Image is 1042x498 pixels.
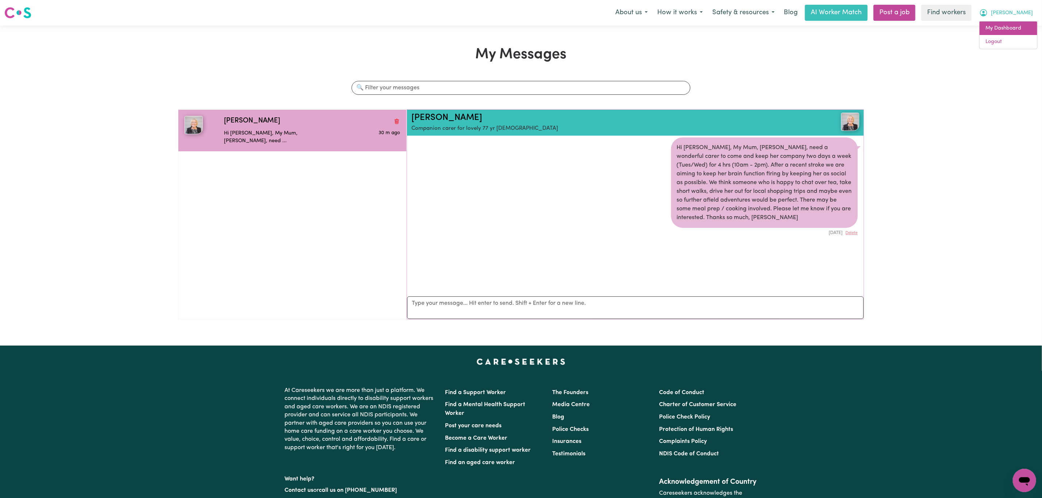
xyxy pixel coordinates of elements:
[445,402,526,416] a: Find a Mental Health Support Worker
[874,5,915,21] a: Post a job
[394,116,400,126] button: Delete conversation
[980,35,1037,49] a: Logout
[671,137,858,228] div: Hi [PERSON_NAME], My Mum, [PERSON_NAME], need a wonderful carer to come and keep her company two ...
[285,487,314,493] a: Contact us
[552,439,581,444] a: Insurances
[991,9,1033,17] span: [PERSON_NAME]
[445,435,508,441] a: Become a Care Worker
[319,487,397,493] a: call us on [PHONE_NUMBER]
[846,230,858,236] button: Delete
[411,113,482,122] a: [PERSON_NAME]
[552,402,590,408] a: Media Centre
[4,4,31,21] a: Careseekers logo
[979,21,1038,49] div: My Account
[779,5,802,21] a: Blog
[224,129,341,145] p: Hi [PERSON_NAME], My Mum, [PERSON_NAME], need ...
[445,460,515,466] a: Find an aged care worker
[411,125,785,133] p: Companion carer for lovely 77 yr [DEMOGRAPHIC_DATA]
[379,131,400,135] span: Message sent on October 4, 2025
[975,5,1038,20] button: My Account
[178,110,406,151] button: Linda M[PERSON_NAME]Delete conversationHi [PERSON_NAME], My Mum, [PERSON_NAME], need ...Message s...
[708,5,779,20] button: Safety & resources
[659,439,707,444] a: Complaints Policy
[671,228,858,236] div: [DATE]
[352,81,690,95] input: 🔍 Filter your messages
[445,390,506,396] a: Find a Support Worker
[659,390,704,396] a: Code of Conduct
[552,427,589,432] a: Police Checks
[659,402,736,408] a: Charter of Customer Service
[805,5,868,21] a: AI Worker Match
[841,113,859,131] img: View Linda M's profile
[552,414,564,420] a: Blog
[178,46,864,63] h1: My Messages
[980,22,1037,35] a: My Dashboard
[285,384,437,455] p: At Careseekers we are more than just a platform. We connect individuals directly to disability su...
[552,390,588,396] a: The Founders
[285,483,437,497] p: or
[185,116,203,134] img: Linda M
[4,6,31,19] img: Careseekers logo
[652,5,708,20] button: How it works
[659,414,710,420] a: Police Check Policy
[659,451,719,457] a: NDIS Code of Conduct
[224,116,280,127] span: [PERSON_NAME]
[659,478,757,486] h2: Acknowledgement of Country
[477,359,565,365] a: Careseekers home page
[785,113,859,131] a: Linda M
[445,423,502,429] a: Post your care needs
[921,5,972,21] a: Find workers
[659,427,733,432] a: Protection of Human Rights
[445,447,531,453] a: Find a disability support worker
[1013,469,1036,492] iframe: Button to launch messaging window, conversation in progress
[285,472,437,483] p: Want help?
[611,5,652,20] button: About us
[552,451,585,457] a: Testimonials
